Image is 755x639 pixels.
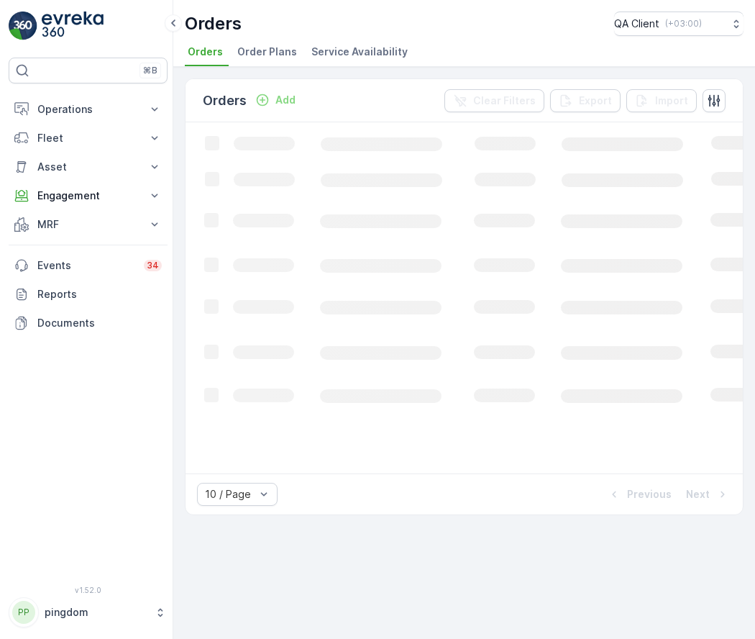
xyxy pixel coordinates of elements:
[147,260,159,271] p: 34
[37,258,135,273] p: Events
[37,102,139,117] p: Operations
[37,189,139,203] p: Engagement
[473,94,536,108] p: Clear Filters
[579,94,612,108] p: Export
[185,12,242,35] p: Orders
[627,487,672,502] p: Previous
[237,45,297,59] span: Order Plans
[9,181,168,210] button: Engagement
[42,12,104,40] img: logo_light-DOdMpM7g.png
[9,597,168,627] button: PPpingdom
[444,89,544,112] button: Clear Filters
[665,18,702,30] p: ( +03:00 )
[9,124,168,153] button: Fleet
[614,12,743,36] button: QA Client(+03:00)
[605,486,673,503] button: Previous
[9,586,168,594] span: v 1.52.0
[37,287,162,302] p: Reports
[9,280,168,309] a: Reports
[9,95,168,124] button: Operations
[686,487,710,502] p: Next
[275,93,296,107] p: Add
[550,89,621,112] button: Export
[12,601,35,624] div: PP
[37,316,162,330] p: Documents
[9,12,37,40] img: logo
[45,605,147,620] p: pingdom
[203,91,247,111] p: Orders
[626,89,697,112] button: Import
[614,17,659,31] p: QA Client
[655,94,688,108] p: Import
[37,160,139,174] p: Asset
[37,217,139,232] p: MRF
[9,210,168,239] button: MRF
[37,131,139,145] p: Fleet
[9,309,168,337] a: Documents
[250,91,301,109] button: Add
[143,65,157,76] p: ⌘B
[188,45,223,59] span: Orders
[9,153,168,181] button: Asset
[311,45,408,59] span: Service Availability
[9,251,168,280] a: Events34
[685,486,731,503] button: Next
